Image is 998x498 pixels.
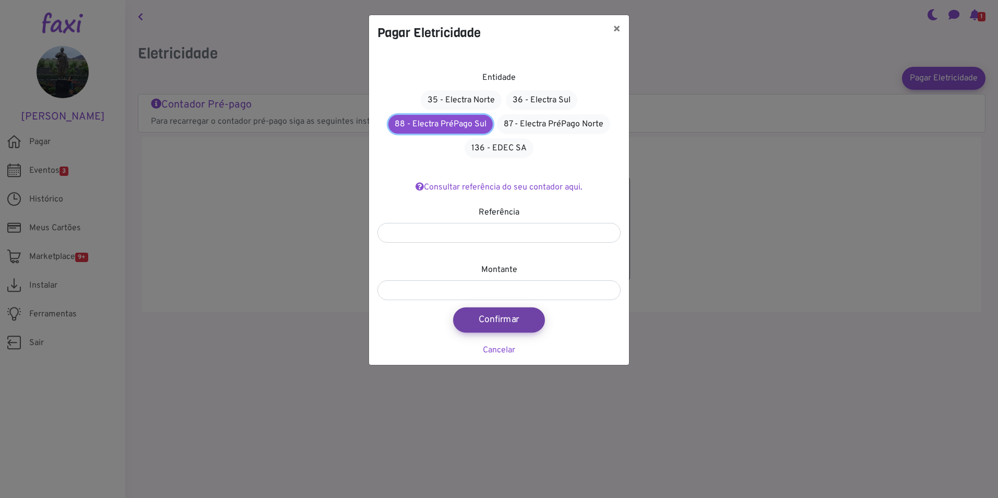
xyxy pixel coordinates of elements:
[479,206,519,219] label: Referência
[388,115,493,134] a: 88 - Electra PréPago Sul
[483,345,515,355] a: Cancelar
[604,15,629,44] button: ×
[465,138,533,158] a: 136 - EDEC SA
[482,72,516,84] label: Entidade
[481,264,517,276] label: Montante
[377,23,481,42] h4: Pagar Eletricidade
[497,114,610,134] a: 87 - Electra PréPago Norte
[506,90,577,110] a: 36 - Electra Sul
[453,307,545,333] button: Confirmar
[421,90,502,110] a: 35 - Electra Norte
[415,182,583,193] a: Consultar referência do seu contador aqui.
